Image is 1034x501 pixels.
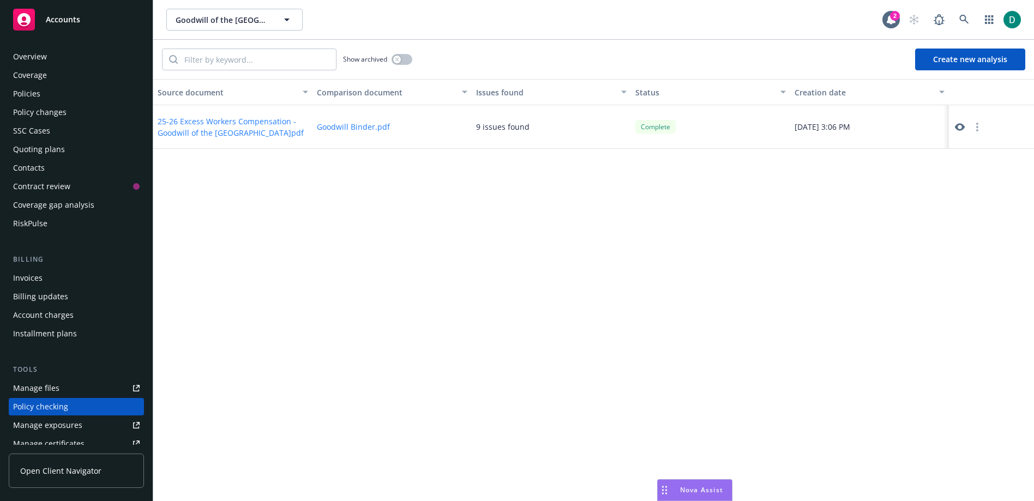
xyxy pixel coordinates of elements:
a: Search [953,9,975,31]
span: Nova Assist [680,485,723,494]
a: Coverage gap analysis [9,196,144,214]
button: Nova Assist [657,479,732,501]
div: Installment plans [13,325,77,342]
button: Creation date [790,79,949,105]
a: Policy changes [9,104,144,121]
button: Source document [153,79,312,105]
a: Manage files [9,379,144,397]
button: Goodwill of the [GEOGRAPHIC_DATA] [166,9,303,31]
a: Manage exposures [9,417,144,434]
div: Quoting plans [13,141,65,158]
div: Contacts [13,159,45,177]
div: Creation date [795,87,933,98]
div: Policies [13,85,40,102]
div: Policy changes [13,104,67,121]
a: Policy checking [9,398,144,415]
svg: Search [169,55,178,64]
img: photo [1003,11,1021,28]
a: Start snowing [903,9,925,31]
span: Open Client Navigator [20,465,101,476]
div: Drag to move [658,480,671,500]
button: Goodwill Binder.pdf [317,121,390,132]
a: Billing updates [9,288,144,305]
a: Contacts [9,159,144,177]
div: Manage exposures [13,417,82,434]
div: 9 issues found [476,121,530,132]
div: Billing [9,254,144,265]
span: Accounts [46,15,80,24]
a: Report a Bug [928,9,950,31]
button: Status [631,79,790,105]
a: Coverage [9,67,144,84]
a: Invoices [9,269,144,287]
div: Account charges [13,306,74,324]
div: Complete [635,120,676,134]
div: Manage files [13,379,59,397]
div: Status [635,87,774,98]
span: Show archived [343,55,387,64]
a: Policies [9,85,144,102]
span: Goodwill of the [GEOGRAPHIC_DATA] [176,14,270,26]
button: Comparison document [312,79,472,105]
button: 25-26 Excess Workers Compensation - Goodwill of the [GEOGRAPHIC_DATA]pdf [158,116,308,138]
div: Issues found [476,87,615,98]
div: Coverage [13,67,47,84]
div: Overview [13,48,47,65]
div: [DATE] 3:06 PM [790,105,949,149]
a: Installment plans [9,325,144,342]
input: Filter by keyword... [178,49,336,70]
div: Manage certificates [13,435,85,452]
div: Contract review [13,178,70,195]
a: SSC Cases [9,122,144,140]
a: Switch app [978,9,1000,31]
div: Comparison document [317,87,455,98]
button: Create new analysis [915,49,1025,70]
div: Invoices [13,269,43,287]
a: Manage certificates [9,435,144,452]
a: Accounts [9,4,144,35]
div: RiskPulse [13,215,47,232]
a: Quoting plans [9,141,144,158]
a: Contract review [9,178,144,195]
div: SSC Cases [13,122,50,140]
a: Overview [9,48,144,65]
div: Coverage gap analysis [13,196,94,214]
button: Issues found [472,79,631,105]
a: RiskPulse [9,215,144,232]
div: Source document [158,87,296,98]
div: Policy checking [13,398,68,415]
div: Tools [9,364,144,375]
a: Account charges [9,306,144,324]
div: 2 [890,11,900,21]
div: Billing updates [13,288,68,305]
